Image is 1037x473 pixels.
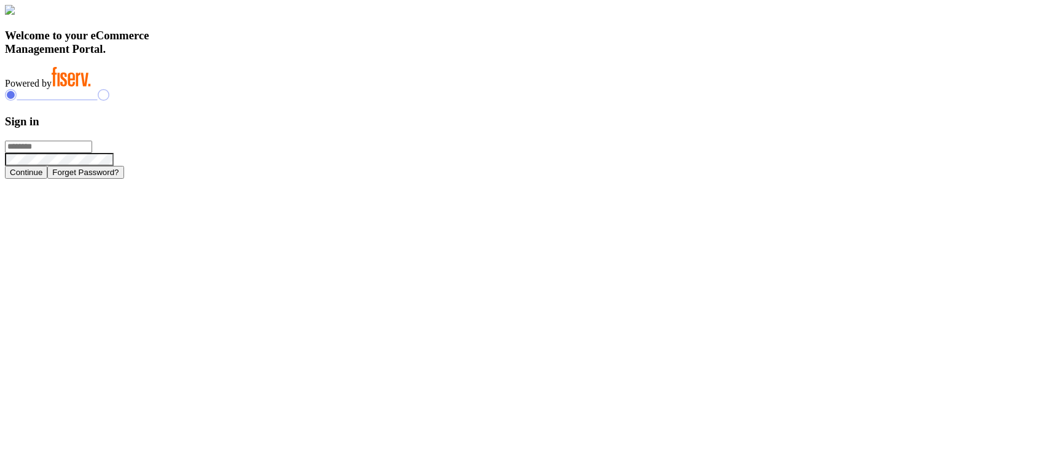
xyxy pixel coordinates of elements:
[5,29,1032,56] h3: Welcome to your eCommerce Management Portal.
[5,5,15,15] img: card_Illustration.svg
[47,166,123,179] button: Forget Password?
[5,78,52,88] span: Powered by
[5,115,1032,128] h3: Sign in
[5,166,47,179] button: Continue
